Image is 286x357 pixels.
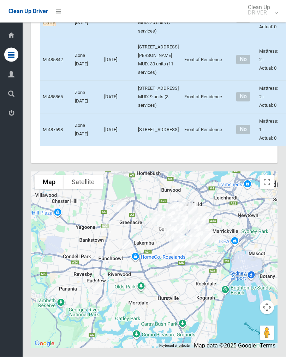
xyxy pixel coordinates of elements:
[172,240,186,258] div: 24 Miller Street, KINGSGROVE NSW 2208<br>Status : AssignedToRoute<br><a href="/driver/booking/485...
[8,6,48,17] a: Clean Up Driver
[191,212,205,229] div: 19 Dunkeld Avenue, HURLSTONE PARK NSW 2193<br>Status : AssignedToRoute<br><a href="/driver/bookin...
[187,222,201,240] div: 132 Permanent Avenue, EARLWOOD NSW 2206<br>Status : AssignedToRoute<br><a href="/driver/booking/4...
[256,81,281,113] td: Mattress: 2 - Actual: 0
[174,218,188,236] div: 4/53 Gould Street, CAMPSIE NSW 2194<br>Status : AssignedToRoute<br><a href="/driver/booking/48487...
[159,216,173,233] div: 15 Lincoln Street, CAMPSIE NSW 2194<br>Status : AssignedToRoute<br><a href="/driver/booking/48536...
[198,211,212,229] div: 72A Duntroon Street, HURLSTONE PARK NSW 2193<br>Status : AssignedToRoute<br><a href="/driver/book...
[200,230,214,248] div: 117-119 Homer Street, EARLWOOD NSW 2206<br>Status : AssignedToRoute<br><a href="/driver/booking/4...
[119,237,133,255] div: 90 Rossmore Avenue, PUNCHBOWL NSW 2196<br>Status : AssignedToRoute<br><a href="/driver/booking/48...
[91,279,105,296] div: 9 Richardson Avenue, PADSTOW NSW 2211<br>Status : AssignedToRoute<br><a href="/driver/booking/482...
[170,206,184,224] div: 170 Brighton Avenue, CAMPSIE NSW 2194<br>Status : AssignedToRoute<br><a href="/driver/booking/490...
[40,113,72,146] td: M-487598
[154,211,168,229] div: 71 Baltimore Street, BELFIELD NSW 2191<br>Status : Collected<br><a href="/driver/booking/485281/c...
[175,235,189,253] div: 188 William Street, EARLWOOD NSW 2206<br>Status : AssignedToRoute<br><a href="/driver/booking/483...
[256,39,281,81] td: Mattress: 2 - Actual: 0
[173,220,187,238] div: 95 Duke Street, CAMPSIE NSW 2194<br>Status : AssignedToRoute<br><a href="/driver/booking/485453/c...
[163,218,178,236] div: 70-72 Amy Street, CAMPSIE NSW 2194<br>Status : AssignedToRoute<br><a href="/driver/booking/485842...
[163,202,178,220] div: 216A Burwood Road, CROYDON PARK NSW 2133<br>Status : AssignedToRoute<br><a href="/driver/booking/...
[8,8,48,14] span: Clean Up Driver
[175,197,189,215] div: 149-151 Croydon Avenue, CROYDON PARK NSW 2133<br>Status : AssignedToRoute<br><a href="/driver/boo...
[147,209,161,227] div: 36 Seymour Parade, BELFIELD NSW 2191<br>Status : Collected<br><a href="/driver/booking/485034/com...
[168,221,182,238] div: 342 Beamish Street, CAMPSIE NSW 2194<br>Status : AssignedToRoute<br><a href="/driver/booking/4852...
[159,344,190,349] button: Keyboard shortcuts
[233,94,254,100] h4: Normal sized
[189,215,203,233] div: 57 Kilbride Street, HURLSTONE PARK NSW 2193<br>Status : AssignedToRoute<br><a href="/driver/booki...
[163,223,177,241] div: 51 Beaumont Street, CAMPSIE NSW 2194<br>Status : AssignedToRoute<br><a href="/driver/booking/4856...
[169,241,183,259] div: 64 Rosemeath Avenue, KINGSGROVE NSW 2208<br>Status : AssignedToRoute<br><a href="/driver/booking/...
[154,209,168,227] div: 13 Omaha Street, BELFIELD NSW 2191<br>Status : IssuesWithCollection<br><a href="/driver/booking/4...
[161,219,175,236] div: 28-30 Loftus Street, CAMPSIE NSW 2194<br>Status : AssignedToRoute<br><a href="/driver/booking/487...
[211,232,226,250] div: 49A Bayview Avenue, EARLWOOD NSW 2206<br>Status : AssignedToRoute<br><a href="/driver/booking/485...
[236,92,250,102] span: No
[186,212,200,229] div: 38-42 Minter Street, CANTERBURY NSW 2193<br>Status : AssignedToRoute<br><a href="/driver/booking/...
[185,201,199,218] div: 55 Fourth Street, ASHBURY NSW 2193<br>Status : AssignedToRoute<br><a href="/driver/booking/490955...
[177,214,191,232] div: 3 Wairoa Street, CANTERBURY NSW 2193<br>Status : AssignedToRoute<br><a href="/driver/booking/4851...
[173,212,187,230] div: 4/10 North Parade, CAMPSIE NSW 2194<br>Status : AssignedToRoute<br><a href="/driver/booking/48540...
[172,220,186,237] div: 5/8 Unara Street, CAMPSIE NSW 2194<br>Status : AssignedToRoute<br><a href="/driver/booking/485804...
[167,207,181,224] div: 32 Beamish Street, CAMPSIE NSW 2194<br>Status : AssignedToRoute<br><a href="/driver/booking/48586...
[187,223,201,241] div: 4 Karool Avenue, EARLWOOD NSW 2206<br>Status : AssignedToRoute<br><a href="/driver/booking/488871...
[192,228,206,246] div: 25 Fricourt Avenue, EARLWOOD NSW 2206<br>Status : AssignedToRoute<br><a href="/driver/booking/486...
[236,125,250,135] span: No
[171,230,185,248] div: 89 Viking Street, CLEMTON PARK NSW 2206<br>Status : AssignedToRoute<br><a href="/driver/booking/4...
[173,216,187,234] div: 25 Gould Street, CAMPSIE NSW 2194<br>Status : AssignedToRoute<br><a href="/driver/booking/485996/...
[200,227,214,244] div: 3-3A Bass Road, EARLWOOD NSW 2206<br>Status : AssignedToRoute<br><a href="/driver/booking/485520/...
[178,211,192,229] div: 7 Nowra Street, CAMPSIE NSW 2194<br>Status : AssignedToRoute<br><a href="/driver/booking/485335/c...
[166,198,180,215] div: 314 Georges River Road, CROYDON PARK NSW 2133<br>Status : AssignedToRoute<br><a href="/driver/boo...
[167,208,181,226] div: 42-46 Beamish Street, CAMPSIE NSW 2194<br>Status : AssignedToRoute<br><a href="/driver/booking/48...
[233,57,254,63] h4: Normal sized
[162,213,176,231] div: 4 Harcourt Avenue, CAMPSIE NSW 2194<br>Status : AssignedToRoute<br><a href="/driver/booking/49032...
[168,222,182,239] div: 2/370 Beamish Street, CAMPSIE NSW 2194<br>Status : AssignedToRoute<br><a href="/driver/booking/48...
[168,199,182,217] div: 50 Wentworth Street, CROYDON PARK NSW 2133<br>Status : AssignedToRoute<br><a href="/driver/bookin...
[176,196,190,214] div: 134 Croydon Avenue, CROYDON PARK NSW 2133<br>Status : AssignedToRoute<br><a href="/driver/booking...
[135,81,181,113] td: [STREET_ADDRESS] MUD: 9 units (3 services)
[72,39,101,81] td: Zone [DATE]
[181,113,230,146] td: Front of Residence
[202,229,216,246] div: 83 Homer Street, EARLWOOD NSW 2206<br>Status : AssignedToRoute<br><a href="/driver/booking/451266...
[101,81,135,113] td: [DATE]
[40,81,72,113] td: M-485865
[194,218,208,236] div: 29 Foord Avenue, HURLSTONE PARK NSW 2193<br>Status : AssignedToRoute<br><a href="/driver/booking/...
[160,210,174,228] div: 85 Eighth Avenue, CAMPSIE NSW 2194<br>Status : Collected<br><a href="/driver/booking/485719/compl...
[33,339,56,349] img: Google
[170,239,184,257] div: 17 Junee Crescent, KINGSGROVE NSW 2208<br>Status : AssignedToRoute<br><a href="/driver/booking/48...
[40,39,72,81] td: M-485842
[198,224,212,242] div: 77 Wardell Road, EARLWOOD NSW 2206<br>Status : AssignedToRoute<br><a href="/driver/booking/484870...
[177,240,191,257] div: 14 Angus Street, EARLWOOD NSW 2206<br>Status : AssignedToRoute<br><a href="/driver/booking/487598...
[190,229,204,247] div: 41 Kitchener Avenue, EARLWOOD NSW 2206<br>Status : AssignedToRoute<br><a href="/driver/booking/48...
[260,343,275,349] a: Terms (opens in new tab)
[100,218,114,236] div: 11 Jacobs Street, BANKSTOWN NSW 2200<br>Status : AssignedToRoute<br><a href="/driver/booking/4422...
[181,81,230,113] td: Front of Residence
[185,229,199,246] div: 69 Richmond Street, EARLWOOD NSW 2206<br>Status : AssignedToRoute<br><a href="/driver/booking/490...
[166,217,180,235] div: 42 Amy Street, CAMPSIE NSW 2194<br>Status : AssignedToRoute<br><a href="/driver/booking/485917/co...
[173,221,187,238] div: 106-108 Duke Street, CAMPSIE NSW 2194<br>Status : AssignedToRoute<br><a href="/driver/booking/483...
[180,199,194,217] div: 45 Goodlet Street, ASHBURY NSW 2193<br>Status : AssignedToRoute<br><a href="/driver/booking/48485...
[188,227,202,245] div: 51 Thompson Street, EARLWOOD NSW 2206<br>Status : AssignedToRoute<br><a href="/driver/booking/484...
[101,113,135,146] td: [DATE]
[177,219,191,237] div: 319 Canterbury Road, CANTERBURY NSW 2193<br>Status : AssignedToRoute<br><a href="/driver/booking/...
[164,216,178,234] div: 53 Anglo Road, CAMPSIE NSW 2194<br>Status : AssignedToRoute<br><a href="/driver/booking/485711/co...
[194,343,256,349] span: Map data ©2025 Google
[166,228,180,246] div: 3 Sunbeam Street, CAMPSIE NSW 2194<br>Status : AssignedToRoute<br><a href="/driver/booking/438866...
[183,234,197,252] div: 84-86 William Street, EARLWOOD NSW 2206<br>Status : AssignedToRoute<br><a href="/driver/booking/4...
[260,326,274,340] button: Drag Pegman onto the map to open Street View
[166,206,180,224] div: 3/11 Seventh Avenue, CAMPSIE NSW 2194<br>Status : Collected<br><a href="/driver/booking/473448/co...
[64,175,103,189] button: Show satellite imagery
[248,10,270,15] small: DRIVER
[101,289,115,307] div: 6 The Grove, PADSTOW HEIGHTS NSW 2211<br>Status : AssignedToRoute<br><a href="/driver/booking/487...
[260,300,274,315] button: Map camera controls
[236,55,250,65] span: No
[195,213,209,231] div: 13 Mill Street, HURLSTONE PARK NSW 2193<br>Status : AssignedToRoute<br><a href="/driver/booking/4...
[169,241,183,258] div: 33 Junee Crescent, KINGSGROVE NSW 2208<br>Status : AssignedToRoute<br><a href="/driver/booking/48...
[181,39,230,81] td: Front of Residence
[154,213,168,231] div: 34-40 Baltimore Street, BELFIELD NSW 2191<br>Status : AssignedToRoute<br><a href="/driver/booking...
[196,228,210,245] div: 119 Wardell Road, EARLWOOD NSW 2206<br>Status : AssignedToRoute<br><a href="/driver/booking/48494...
[149,211,163,229] div: 1 Seymour Parade, BELFIELD NSW 2191<br>Status : Collected<br><a href="/driver/booking/482254/comp...
[190,227,204,244] div: 63 Gueudecourt Avenue, EARLWOOD NSW 2206<br>Status : AssignedToRoute<br><a href="/driver/booking/...
[256,113,281,146] td: Mattress: 1 - Actual: 0
[33,339,56,349] a: Click to see this area on Google Maps
[43,19,56,27] span: Early
[186,203,200,221] div: 48 Third Street, ASHBURY NSW 2193<br>Status : AssignedToRoute<br><a href="/driver/booking/485002/...
[72,81,101,113] td: Zone [DATE]
[135,39,181,81] td: [STREET_ADDRESS][PERSON_NAME] MUD: 30 units (11 services)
